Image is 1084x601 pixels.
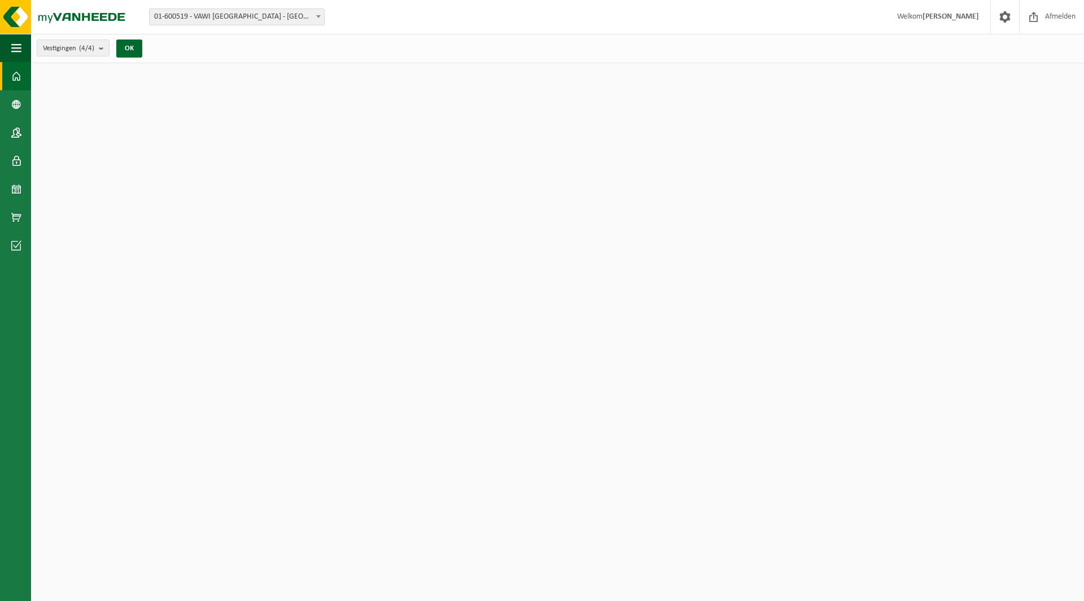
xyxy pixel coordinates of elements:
span: 01-600519 - VAWI NV - ANTWERPEN [150,9,324,25]
button: Vestigingen(4/4) [37,40,110,56]
span: Vestigingen [43,40,94,57]
count: (4/4) [79,45,94,52]
strong: [PERSON_NAME] [923,12,979,21]
span: 01-600519 - VAWI NV - ANTWERPEN [149,8,325,25]
button: OK [116,40,142,58]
